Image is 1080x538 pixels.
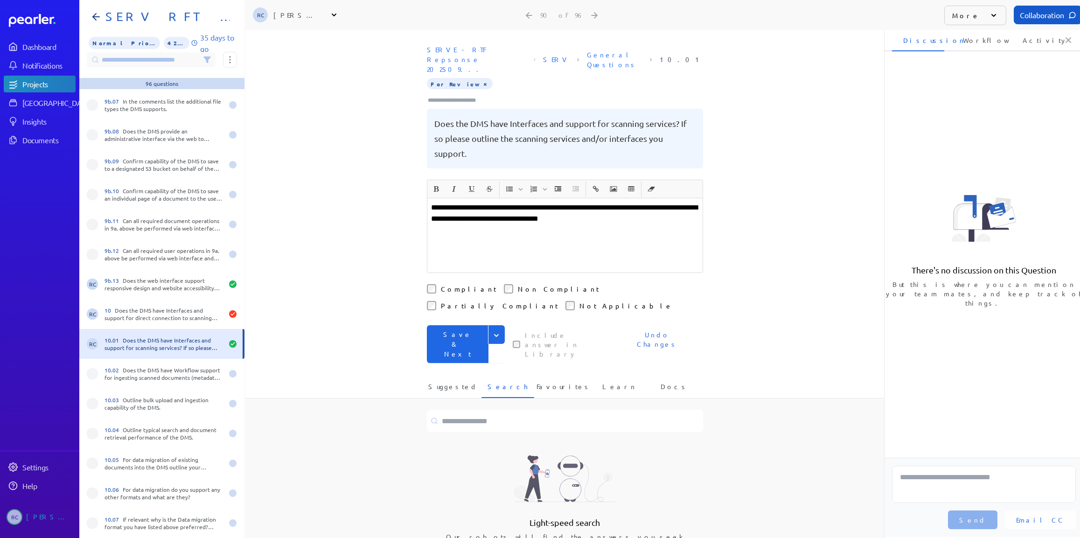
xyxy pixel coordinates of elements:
div: Does the DMS have Interfaces and support for scanning services? If so please outline the scanning... [105,336,223,351]
span: Underline [463,181,480,197]
button: Bold [428,181,444,197]
span: Robert Craig [253,7,268,22]
span: 10 [105,307,115,314]
span: Robert Craig [87,308,98,320]
span: Email CC [1016,515,1065,524]
span: 9b.10 [105,187,123,195]
button: Strike through [481,181,497,197]
span: Robert Craig [87,338,98,349]
span: 9b.13 [105,277,123,284]
button: Italic [446,181,462,197]
div: Outline bulk upload and ingestion capability of the DMS. [105,396,223,411]
button: Insert Unordered List [502,181,517,197]
button: Insert Image [606,181,621,197]
button: Underline [464,181,480,197]
p: More [952,11,980,20]
div: Does the DMS have Workflow support for ingesting scanned documents (metadata, data entry) [105,366,223,381]
span: Italic [446,181,462,197]
span: Robert Craig [87,279,98,290]
span: 9b.11 [105,217,123,224]
div: Projects [22,79,75,89]
div: For data migration of existing documents into the DMS outline your preferred format? [105,456,223,471]
label: Compliant [441,284,496,293]
div: Dashboard [22,42,75,51]
span: Suggested [428,382,478,397]
p: There's no discussion on this Question [912,265,1056,276]
span: Section: General Questions [583,46,647,73]
span: 10.03 [105,396,123,404]
span: Send [959,515,986,524]
span: Clear Formatting [643,181,660,197]
a: Documents [4,132,76,148]
span: For Review [427,78,493,89]
span: Increase Indent [550,181,566,197]
div: Does the DMS provide an administrative interface via the web to manage documents? [105,127,223,142]
span: Priority [89,37,160,49]
button: Expand [488,325,505,344]
span: Insert Unordered List [501,181,524,197]
span: 10.04 [105,426,123,433]
button: Increase Indent [550,181,566,197]
div: [PERSON_NAME] [273,10,320,20]
div: Help [22,481,75,490]
div: Does the DMS have Interfaces and support for direct connection to scanning hardware? [105,307,223,321]
input: Type here to add tags [427,96,485,105]
a: Dashboard [9,14,76,27]
a: Insights [4,113,76,130]
span: 9b.08 [105,127,123,135]
pre: Does the DMS have Interfaces and support for scanning services? If so please outline the scanning... [434,116,696,161]
button: Insert link [588,181,604,197]
span: 10.07 [105,516,123,523]
label: Partially Compliant [441,301,558,310]
span: Robert Craig [7,509,22,525]
span: Search [488,382,528,397]
li: Discussion [892,29,944,51]
div: Does the web interface support responsive design and website accessibility (WCAG 2.1)? [105,277,223,292]
a: Dashboard [4,38,76,55]
input: This checkbox controls whether your answer will be included in the Answer Library for future use [513,341,520,348]
label: Not Applicable [579,301,673,310]
p: 35 days to go [200,32,237,54]
span: Docs [661,382,688,397]
div: Notifications [22,61,75,70]
span: 10.02 [105,366,123,374]
div: Settings [22,462,75,472]
span: Document: SERVE - RTF Repsonse 202509.xlsx [423,41,530,78]
a: RC[PERSON_NAME] [4,505,76,529]
div: Documents [22,135,75,145]
div: Insights [22,117,75,126]
button: Save & Next [427,325,488,363]
div: If relevant why is the Data migration format you have listed above preferred? Include any informa... [105,516,223,531]
span: Reference Number: 10.01 [656,51,707,68]
p: Light-speed search [530,517,600,528]
span: 9b.12 [105,247,123,254]
div: Can all required user operations in 9a. above be performed via web interface and RESTful API? [105,247,223,262]
button: Clear Formatting [643,181,659,197]
span: 10.05 [105,456,123,463]
div: [PERSON_NAME] [26,509,73,525]
a: [GEOGRAPHIC_DATA] [4,94,76,111]
span: 10.01 [105,336,123,344]
span: Favourites [537,382,591,397]
button: Undo Changes [612,325,703,363]
span: Strike through [481,181,498,197]
h1: SERV RFT Response [102,9,230,24]
div: 90 of 96 [540,11,584,19]
div: Confirm capability of the DMS to save an individual page of a document to the user’s designated S... [105,187,223,202]
span: Decrease Indent [567,181,584,197]
button: Insert table [623,181,639,197]
button: Email CC [1005,510,1076,529]
span: 42% of Questions Completed [164,37,189,49]
span: Insert link [587,181,604,197]
span: 10.06 [105,486,123,493]
a: Projects [4,76,76,92]
span: 9b.07 [105,98,123,105]
button: Tag at index 0 with value For Review focussed. Press backspace to remove [481,79,489,88]
a: Notifications [4,57,76,74]
span: Insert Image [605,181,622,197]
div: [GEOGRAPHIC_DATA] [22,98,92,107]
span: Sheet: SERV [539,51,573,68]
div: Can all required document operations in 9a. above be performed via web interface and RESTful API? [105,217,223,232]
